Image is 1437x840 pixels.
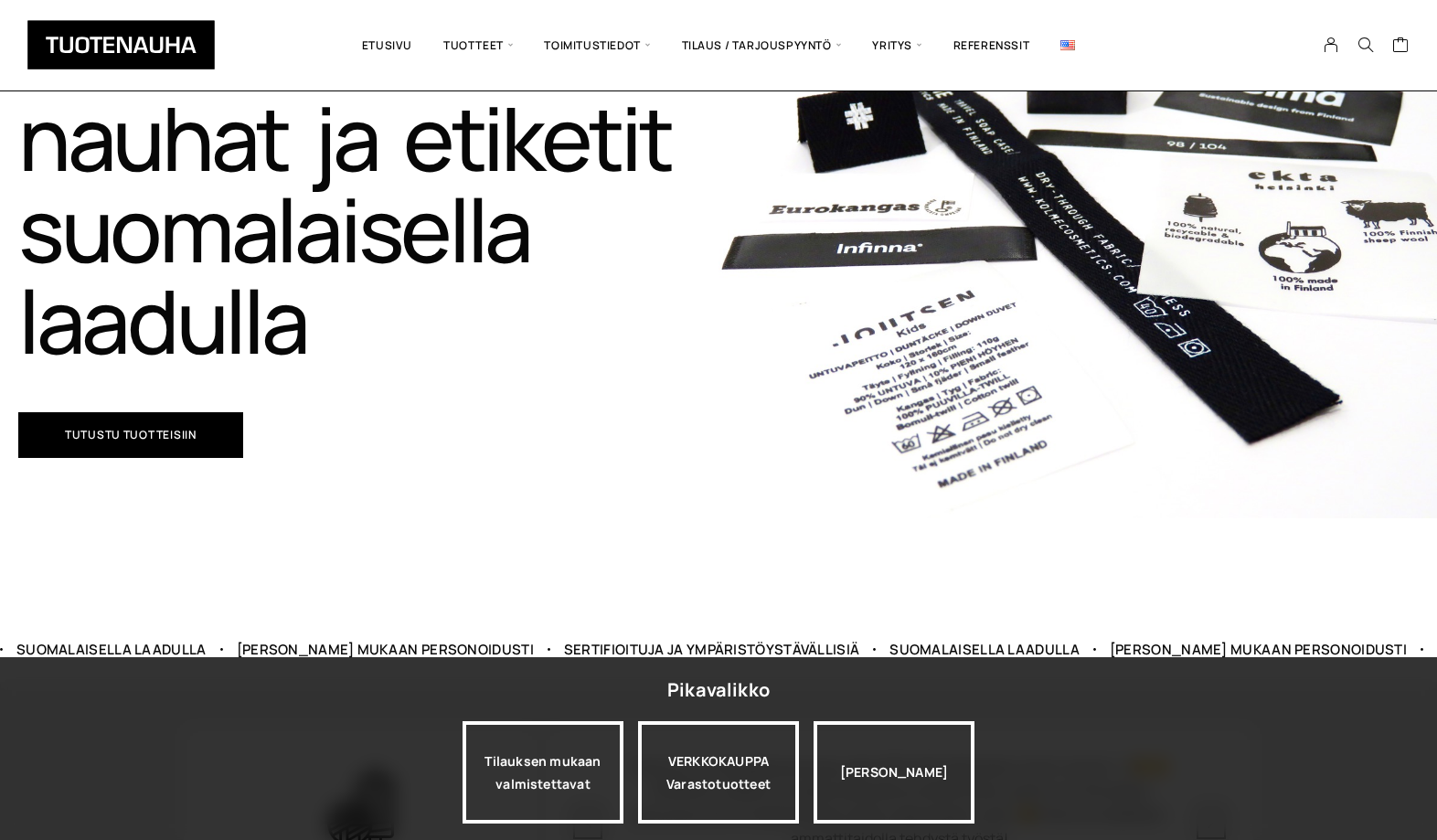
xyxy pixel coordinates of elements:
[18,1,718,367] h1: Tuotemerkit, nauhat ja etiketit suomalaisella laadulla​
[463,721,623,824] a: Tilauksen mukaan valmistettavat
[1348,37,1383,53] button: Search
[814,721,974,824] div: [PERSON_NAME]
[16,640,206,659] div: Suomalaisella laadulla
[27,20,215,69] img: Tuotenauha Oy
[65,430,197,441] span: Tutustu tuotteisiin
[638,721,799,824] div: VERKKOKAUPPA Varastotuotteet
[1314,37,1349,53] a: My Account
[1392,36,1410,58] a: Cart
[666,14,857,77] span: Tilaus / Tarjouspyyntö
[938,14,1046,77] a: Referenssit
[889,640,1079,659] div: Suomalaisella laadulla
[528,14,665,77] span: Toimitustiedot
[1060,40,1075,50] img: English
[638,721,799,824] a: VERKKOKAUPPAVarastotuotteet
[18,412,243,458] a: Tutustu tuotteisiin
[428,14,528,77] span: Tuotteet
[236,640,533,659] div: [PERSON_NAME] mukaan personoidusti
[857,14,937,77] span: Yritys
[667,674,770,707] div: Pikavalikko
[1109,640,1406,659] div: [PERSON_NAME] mukaan personoidusti
[563,640,858,659] div: Sertifioituja ja ympäristöystävällisiä
[346,14,428,77] a: Etusivu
